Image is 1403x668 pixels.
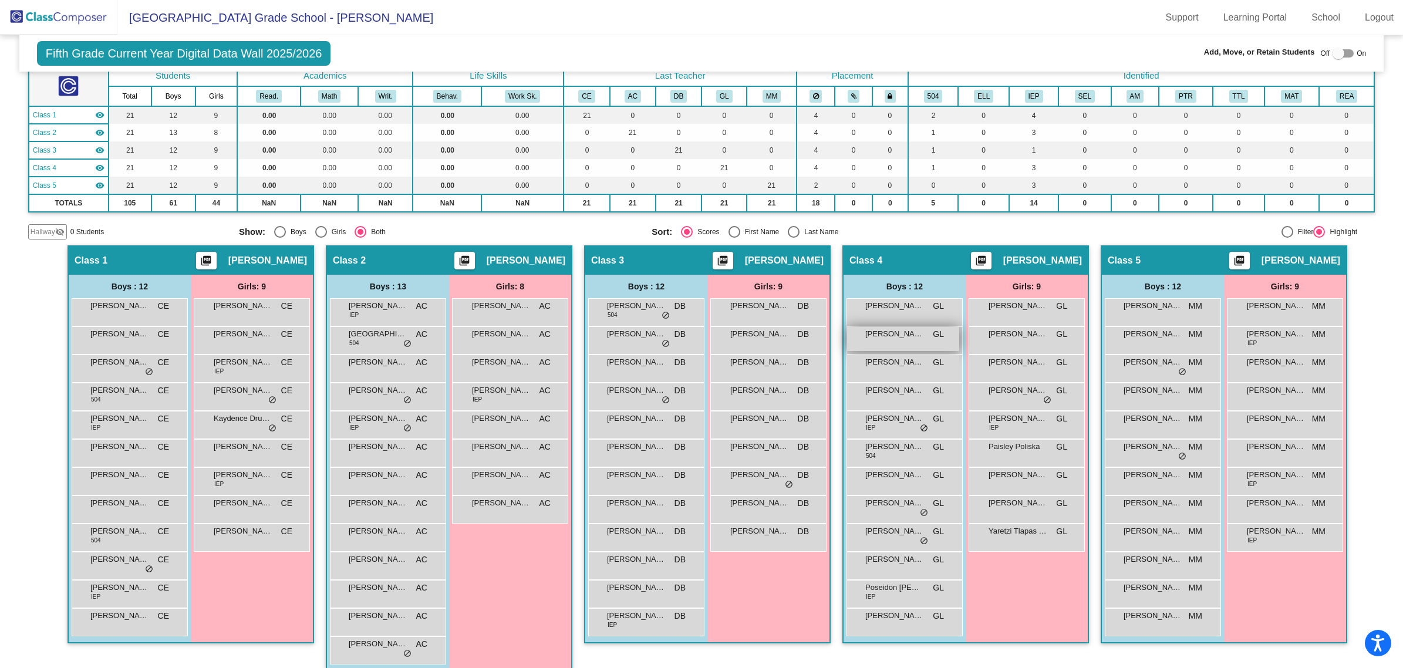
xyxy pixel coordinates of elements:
td: 0 [702,106,747,124]
div: Girls: 9 [191,275,313,298]
button: Math [318,90,340,103]
td: 0 [835,177,872,194]
td: 0.00 [481,141,564,159]
span: DB [674,328,686,340]
span: [PERSON_NAME] [730,328,789,340]
td: TOTALS [29,194,109,212]
td: 105 [109,194,151,212]
button: DB [670,90,687,103]
mat-radio-group: Select an option [652,226,1055,238]
mat-icon: visibility [95,146,104,155]
td: 0 [1159,141,1213,159]
span: CE [158,328,169,340]
td: 21 [702,159,747,177]
span: MM [1189,300,1202,312]
td: 0 [564,141,609,159]
td: 0 [872,106,908,124]
button: 504 [924,90,943,103]
th: Life Skills [413,66,564,86]
div: Girls: 9 [1224,275,1346,298]
td: 0 [1213,159,1264,177]
span: [GEOGRAPHIC_DATA] Grade School - [PERSON_NAME] [117,8,433,27]
span: Class 1 [75,255,107,266]
td: 0 [958,194,1009,212]
div: Filter [1293,227,1314,237]
div: Girls: 9 [707,275,829,298]
span: [PERSON_NAME] [472,300,531,312]
td: 0 [1264,106,1319,124]
td: 0 [1319,141,1374,159]
th: Keep away students [797,86,835,106]
span: [PERSON_NAME] [228,255,307,266]
td: 0.00 [301,124,358,141]
td: 2 [908,106,958,124]
span: On [1357,48,1366,59]
td: 12 [151,106,195,124]
td: 8 [195,124,237,141]
td: 0 [1111,124,1159,141]
td: 9 [195,106,237,124]
td: 21 [747,177,797,194]
td: 0 [958,141,1009,159]
th: Amanda Carnrike [610,86,656,106]
td: 13 [151,124,195,141]
th: Academics [237,66,413,86]
th: Keep with students [835,86,872,106]
span: [PERSON_NAME] [1124,300,1182,312]
span: Class 2 [333,255,366,266]
th: Boys [151,86,195,106]
td: 21 [564,194,609,212]
button: Print Students Details [971,252,991,269]
td: 9 [195,141,237,159]
mat-icon: visibility [95,181,104,190]
td: 0 [1058,124,1111,141]
th: Girls [195,86,237,106]
div: Girls: 8 [449,275,571,298]
span: [GEOGRAPHIC_DATA] [349,328,407,340]
button: CE [578,90,595,103]
td: 0 [1213,124,1264,141]
button: Behav. [433,90,461,103]
span: AC [416,300,427,312]
td: 0 [835,124,872,141]
td: 0 [1111,194,1159,212]
button: PTR [1175,90,1196,103]
mat-icon: visibility [95,163,104,173]
td: 0 [1159,124,1213,141]
td: 0 [610,106,656,124]
td: 0 [1319,159,1374,177]
span: [PERSON_NAME] [214,328,272,340]
td: 21 [610,194,656,212]
mat-icon: picture_as_pdf [974,255,988,271]
span: Fifth Grade Current Year Digital Data Wall 2025/2026 [37,41,331,66]
td: 0.00 [358,124,413,141]
td: 0 [1058,159,1111,177]
td: 0 [702,124,747,141]
span: GL [933,300,944,312]
div: Boys : 12 [844,275,966,298]
td: 0 [564,124,609,141]
td: 0.00 [413,141,481,159]
td: 1 [908,159,958,177]
td: 0 [747,141,797,159]
td: 3 [1009,159,1058,177]
td: 0 [1319,106,1374,124]
th: Reading Intervention [1319,86,1374,106]
span: CE [281,328,292,340]
td: 0.00 [481,124,564,141]
th: 504 Plan [908,86,958,106]
td: 0.00 [301,159,358,177]
th: English Language Learner [958,86,1009,106]
button: Writ. [375,90,396,103]
td: 0 [958,177,1009,194]
span: Class 3 [591,255,624,266]
button: Read. [256,90,282,103]
td: 4 [1009,106,1058,124]
th: Advanced Math [1111,86,1159,106]
td: 0.00 [237,106,301,124]
td: 0.00 [413,159,481,177]
span: [PERSON_NAME] [745,255,824,266]
td: 0 [1213,141,1264,159]
td: 0.00 [301,141,358,159]
td: 3 [1009,177,1058,194]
